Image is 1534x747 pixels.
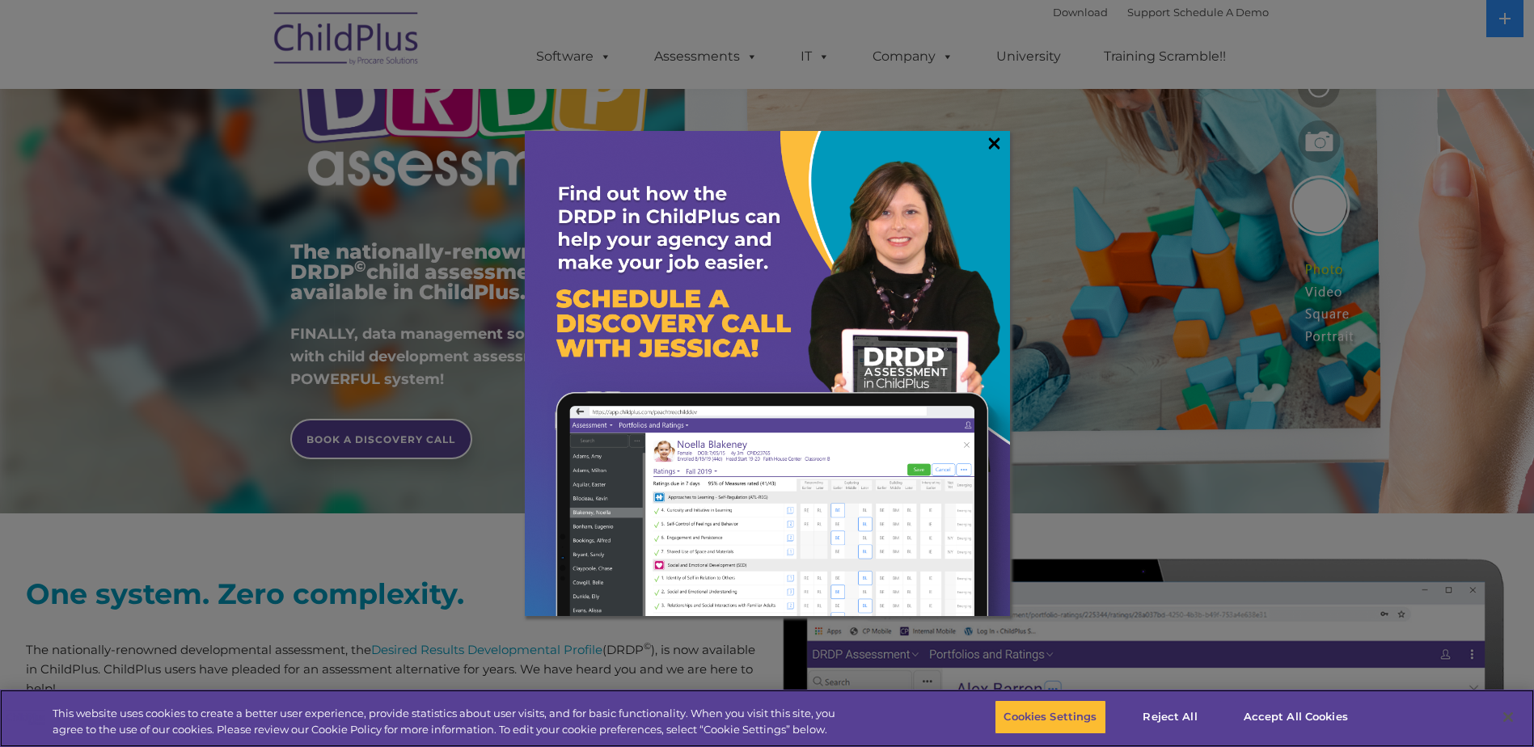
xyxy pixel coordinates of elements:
div: This website uses cookies to create a better user experience, provide statistics about user visit... [53,706,843,737]
button: Reject All [1120,700,1221,734]
a: × [985,135,1004,151]
button: Accept All Cookies [1235,700,1357,734]
button: Close [1490,699,1526,735]
button: Cookies Settings [995,700,1105,734]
